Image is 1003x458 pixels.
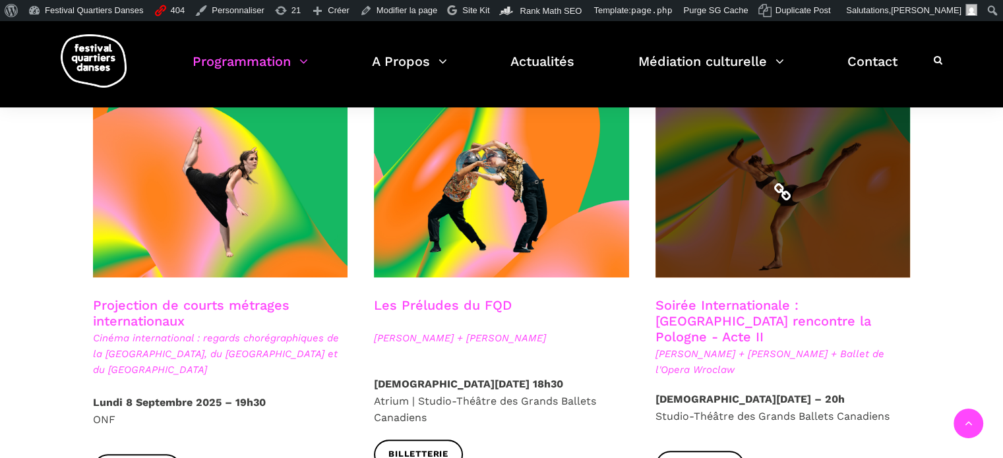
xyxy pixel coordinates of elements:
p: ONF [93,394,348,428]
a: Contact [847,50,897,89]
strong: [DEMOGRAPHIC_DATA][DATE] 18h30 [374,378,563,390]
span: Cinéma international : regards chorégraphiques de la [GEOGRAPHIC_DATA], du [GEOGRAPHIC_DATA] et d... [93,330,348,378]
a: Programmation [193,50,308,89]
a: Les Préludes du FQD [374,297,512,313]
h3: Projection de courts métrages internationaux [93,297,348,330]
span: [PERSON_NAME] + [PERSON_NAME] + Ballet de l'Opera Wroclaw [655,346,911,378]
a: Actualités [510,50,574,89]
span: page.php [631,5,673,15]
span: [PERSON_NAME] + [PERSON_NAME] [374,330,629,346]
a: Soirée Internationale : [GEOGRAPHIC_DATA] rencontre la Pologne - Acte II [655,297,871,345]
strong: Lundi 8 Septembre 2025 – 19h30 [93,396,266,409]
a: A Propos [372,50,447,89]
p: Atrium | Studio-Théâtre des Grands Ballets Canadiens [374,376,629,426]
a: Médiation culturelle [638,50,784,89]
span: Rank Math SEO [520,6,582,16]
span: [PERSON_NAME] [891,5,961,15]
img: logo-fqd-med [61,34,127,88]
span: Site Kit [462,5,489,15]
p: Studio-Théâtre des Grands Ballets Canadiens [655,391,911,424]
strong: [DEMOGRAPHIC_DATA][DATE] – 20h [655,393,845,405]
